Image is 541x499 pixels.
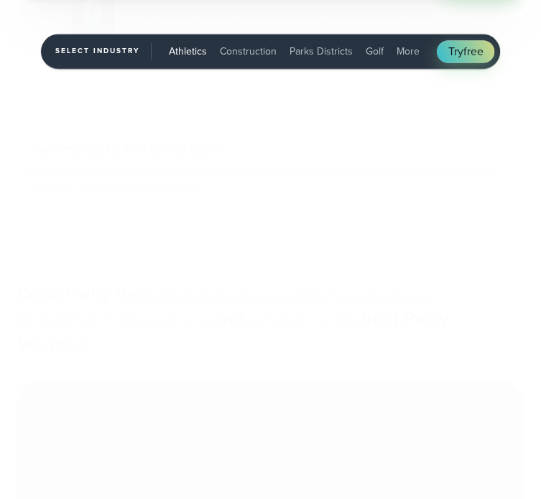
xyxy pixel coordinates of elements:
span: Construction [220,45,277,60]
span: Try free [448,44,484,60]
span: Athletics [169,45,207,60]
span: More [397,45,420,60]
span: Select Industry [55,43,152,60]
button: Golf [360,40,389,63]
a: Tryfree [437,41,495,63]
span: Golf [366,45,384,60]
button: Parks Districts [284,40,359,63]
button: More [391,40,425,63]
button: Construction [214,40,282,63]
button: Athletics [163,40,213,63]
span: Parks Districts [290,45,353,60]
